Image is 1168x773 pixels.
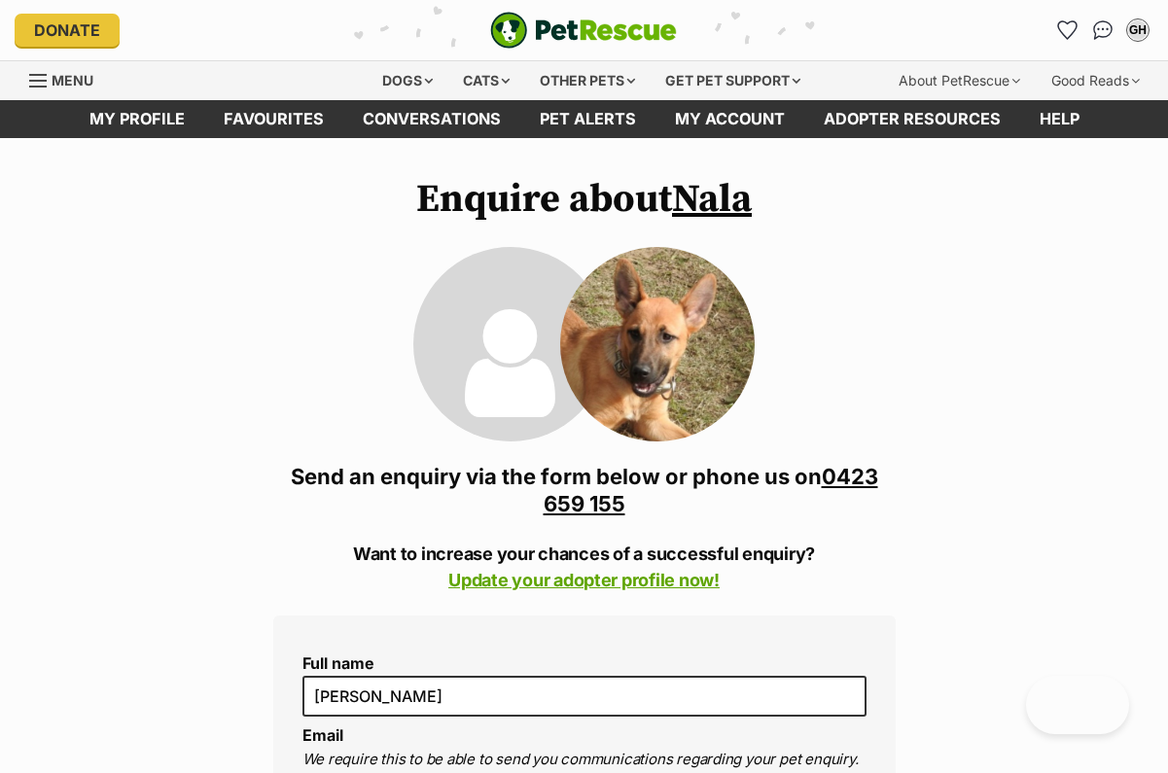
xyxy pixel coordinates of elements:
[655,100,804,138] a: My account
[369,61,446,100] div: Dogs
[302,676,867,717] input: E.g. Jimmy Chew
[520,100,655,138] a: Pet alerts
[1093,20,1114,40] img: chat-41dd97257d64d25036548639549fe6c8038ab92f7586957e7f3b1b290dea8141.svg
[1122,15,1153,46] button: My account
[1038,61,1153,100] div: Good Reads
[29,61,107,96] a: Menu
[652,61,814,100] div: Get pet support
[302,654,867,672] label: Full name
[1052,15,1083,46] a: Favourites
[526,61,649,100] div: Other pets
[490,12,677,49] a: PetRescue
[70,100,204,138] a: My profile
[1026,676,1129,734] iframe: Help Scout Beacon - Open
[1052,15,1153,46] ul: Account quick links
[560,247,755,441] img: Nala
[273,177,896,222] h1: Enquire about
[15,14,120,47] a: Donate
[449,61,523,100] div: Cats
[1020,100,1099,138] a: Help
[448,570,720,590] a: Update your adopter profile now!
[885,61,1034,100] div: About PetRescue
[672,175,752,224] a: Nala
[302,725,343,745] label: Email
[204,100,343,138] a: Favourites
[544,464,878,516] a: 0423 659 155
[52,72,93,88] span: Menu
[490,12,677,49] img: logo-e224e6f780fb5917bec1dbf3a21bbac754714ae5b6737aabdf751b685950b380.svg
[273,463,896,517] h3: Send an enquiry via the form below or phone us on
[302,749,867,771] p: We require this to be able to send you communications regarding your pet enquiry.
[273,541,896,593] p: Want to increase your chances of a successful enquiry?
[1087,15,1118,46] a: Conversations
[1128,20,1148,40] div: GH
[343,100,520,138] a: conversations
[804,100,1020,138] a: Adopter resources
